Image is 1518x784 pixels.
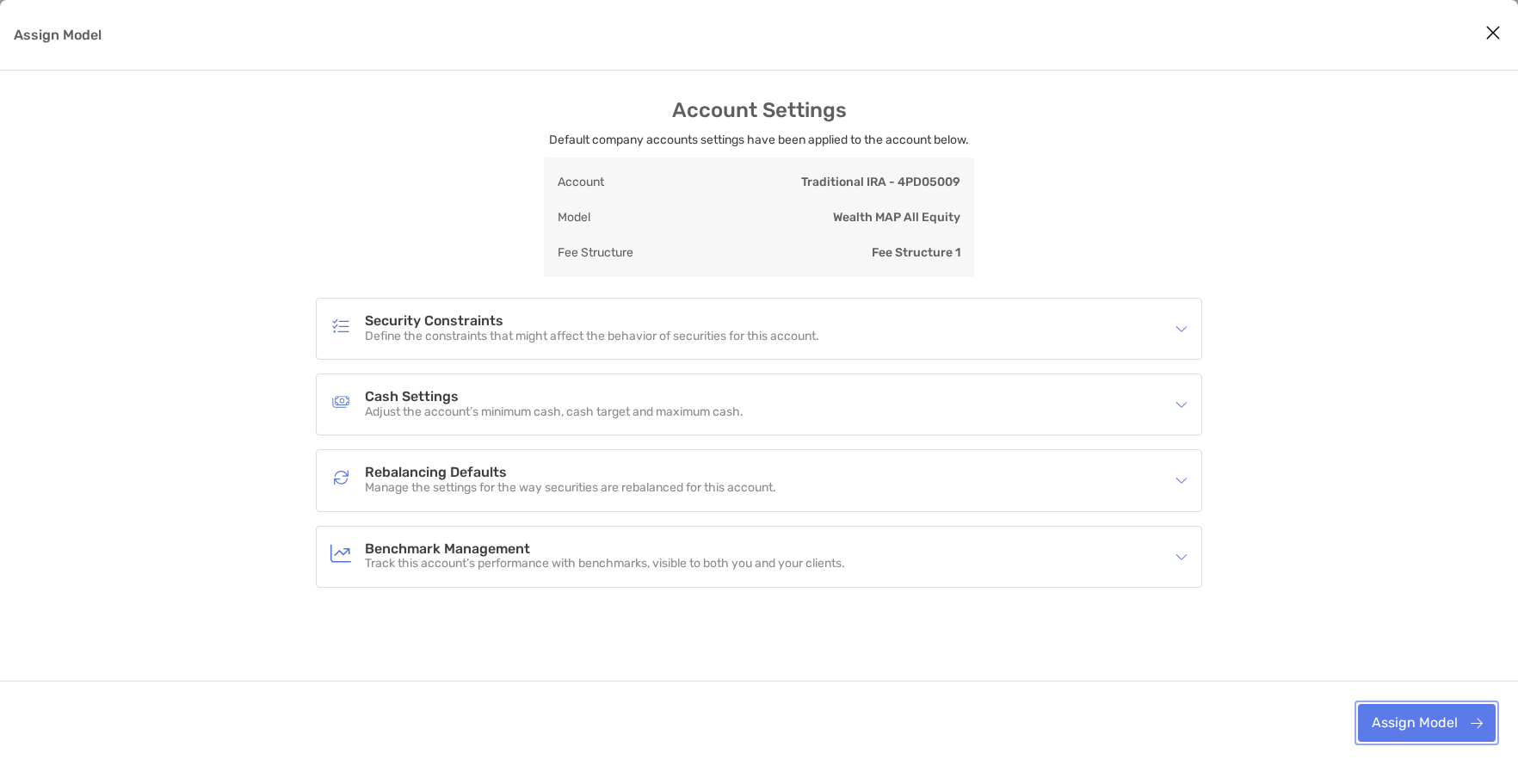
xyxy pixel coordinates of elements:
[1176,398,1188,411] img: icon arrow
[365,390,744,404] h4: Cash Settings
[365,405,744,420] p: Adjust the account’s minimum cash, cash target and maximum cash.
[317,374,1201,435] div: icon arrowCash SettingsCash SettingsAdjust the account’s minimum cash, cash target and maximum cash.
[801,171,960,193] p: Traditional IRA - 4PD05009
[14,24,102,46] p: Assign Model
[330,316,351,336] img: Security Constraints
[1358,704,1496,742] button: Assign Model
[1176,474,1188,486] img: icon arrow
[317,527,1201,587] div: icon arrowBenchmark ManagementBenchmark ManagementTrack this account’s performance with benchmark...
[365,466,776,480] h4: Rebalancing Defaults
[330,543,351,564] img: Benchmark Management
[872,242,960,263] p: Fee Structure 1
[833,207,960,228] p: Wealth MAP All Equity
[365,542,845,557] h4: Benchmark Management
[558,171,604,193] p: Account
[365,330,819,344] p: Define the constraints that might affect the behavior of securities for this account.
[317,299,1201,359] div: icon arrowSecurity ConstraintsSecurity ConstraintsDefine the constraints that might affect the be...
[549,129,969,151] p: Default company accounts settings have been applied to the account below.
[558,242,633,263] p: Fee Structure
[365,314,819,329] h4: Security Constraints
[1480,21,1506,46] button: Close modal
[672,98,847,122] h3: Account Settings
[558,207,590,228] p: Model
[330,467,351,488] img: Rebalancing Defaults
[1176,551,1188,563] img: icon arrow
[330,392,351,412] img: Cash Settings
[1176,323,1188,335] img: icon arrow
[365,557,845,571] p: Track this account’s performance with benchmarks, visible to both you and your clients.
[365,481,776,496] p: Manage the settings for the way securities are rebalanced for this account.
[317,450,1201,510] div: icon arrowRebalancing DefaultsRebalancing DefaultsManage the settings for the way securities are ...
